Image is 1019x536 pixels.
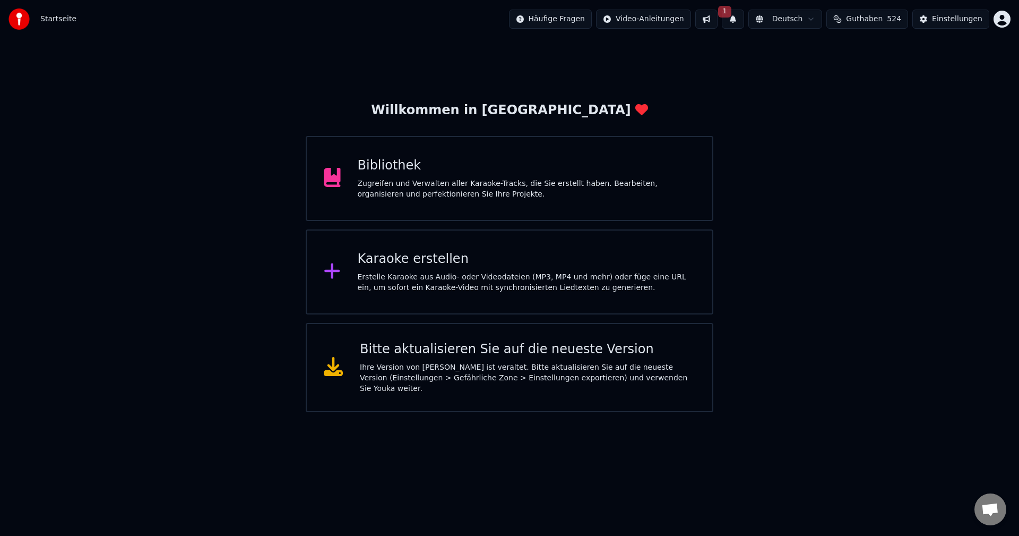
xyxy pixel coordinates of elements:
[826,10,908,29] button: Guthaben524
[718,6,732,18] span: 1
[40,14,76,24] span: Startseite
[358,251,696,268] div: Karaoke erstellen
[912,10,989,29] button: Einstellungen
[932,14,982,24] div: Einstellungen
[722,10,744,29] button: 1
[360,362,695,394] div: Ihre Version von [PERSON_NAME] ist veraltet. Bitte aktualisieren Sie auf die neueste Version (Ein...
[887,14,901,24] span: 524
[509,10,592,29] button: Häufige Fragen
[846,14,883,24] span: Guthaben
[358,157,696,174] div: Bibliothek
[358,178,696,200] div: Zugreifen und Verwalten aller Karaoke-Tracks, die Sie erstellt haben. Bearbeiten, organisieren un...
[358,272,696,293] div: Erstelle Karaoke aus Audio- oder Videodateien (MP3, MP4 und mehr) oder füge eine URL ein, um sofo...
[974,494,1006,525] a: Chat öffnen
[40,14,76,24] nav: breadcrumb
[371,102,647,119] div: Willkommen in [GEOGRAPHIC_DATA]
[596,10,691,29] button: Video-Anleitungen
[8,8,30,30] img: youka
[360,341,695,358] div: Bitte aktualisieren Sie auf die neueste Version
